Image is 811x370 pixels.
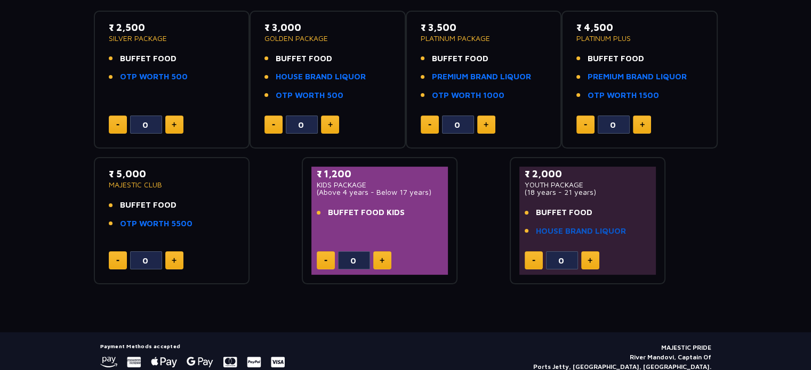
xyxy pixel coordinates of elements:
[172,122,176,127] img: plus
[116,124,119,126] img: minus
[109,20,235,35] p: ₹ 2,500
[432,53,488,65] span: BUFFET FOOD
[172,258,176,263] img: plus
[380,258,384,263] img: plus
[432,89,504,102] a: OTP WORTH 1000
[584,124,587,126] img: minus
[276,71,366,83] a: HOUSE BRAND LIQUOR
[428,124,431,126] img: minus
[317,181,443,188] p: KIDS PACKAGE
[640,122,645,127] img: plus
[100,343,285,349] h5: Payment Methods accepted
[328,122,333,127] img: plus
[525,181,651,188] p: YOUTH PACKAGE
[588,258,592,263] img: plus
[264,20,391,35] p: ₹ 3,000
[576,20,703,35] p: ₹ 4,500
[328,207,405,219] span: BUFFET FOOD KIDS
[588,71,687,83] a: PREMIUM BRAND LIQUOR
[120,218,192,230] a: OTP WORTH 5500
[536,207,592,219] span: BUFFET FOOD
[421,35,547,42] p: PLATINUM PACKAGE
[532,260,535,261] img: minus
[109,181,235,188] p: MAJESTIC CLUB
[317,188,443,196] p: (Above 4 years - Below 17 years)
[432,71,531,83] a: PREMIUM BRAND LIQUOR
[120,199,176,211] span: BUFFET FOOD
[109,35,235,42] p: SILVER PACKAGE
[525,188,651,196] p: (18 years - 21 years)
[120,71,188,83] a: OTP WORTH 500
[272,124,275,126] img: minus
[576,35,703,42] p: PLATINUM PLUS
[588,89,659,102] a: OTP WORTH 1500
[525,167,651,181] p: ₹ 2,000
[588,53,644,65] span: BUFFET FOOD
[120,53,176,65] span: BUFFET FOOD
[264,35,391,42] p: GOLDEN PACKAGE
[536,225,626,237] a: HOUSE BRAND LIQUOR
[116,260,119,261] img: minus
[317,167,443,181] p: ₹ 1,200
[421,20,547,35] p: ₹ 3,500
[276,89,343,102] a: OTP WORTH 500
[276,53,332,65] span: BUFFET FOOD
[484,122,488,127] img: plus
[109,167,235,181] p: ₹ 5,000
[324,260,327,261] img: minus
